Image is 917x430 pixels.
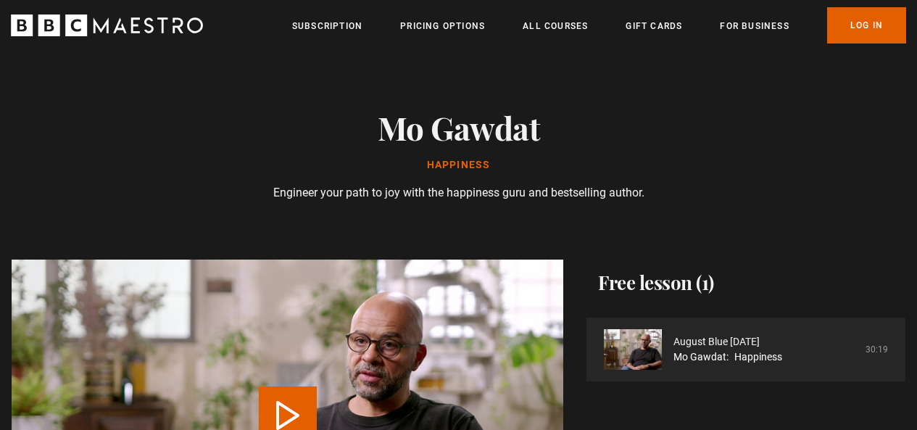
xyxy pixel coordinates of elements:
[626,19,682,33] a: Gift Cards
[523,19,588,33] a: All Courses
[254,184,663,202] p: Engineer your path to joy with the happiness guru and bestselling author.
[586,260,905,306] h2: Free lesson (1)
[720,19,789,33] a: For business
[11,15,203,36] svg: BBC Maestro
[254,109,663,146] h1: Mo Gawdat
[254,157,663,173] p: Happiness
[673,350,782,365] a: Mo Gawdat: Happiness
[400,19,485,33] a: Pricing Options
[292,19,362,33] a: Subscription
[827,7,906,44] a: Log In
[292,7,906,44] nav: Primary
